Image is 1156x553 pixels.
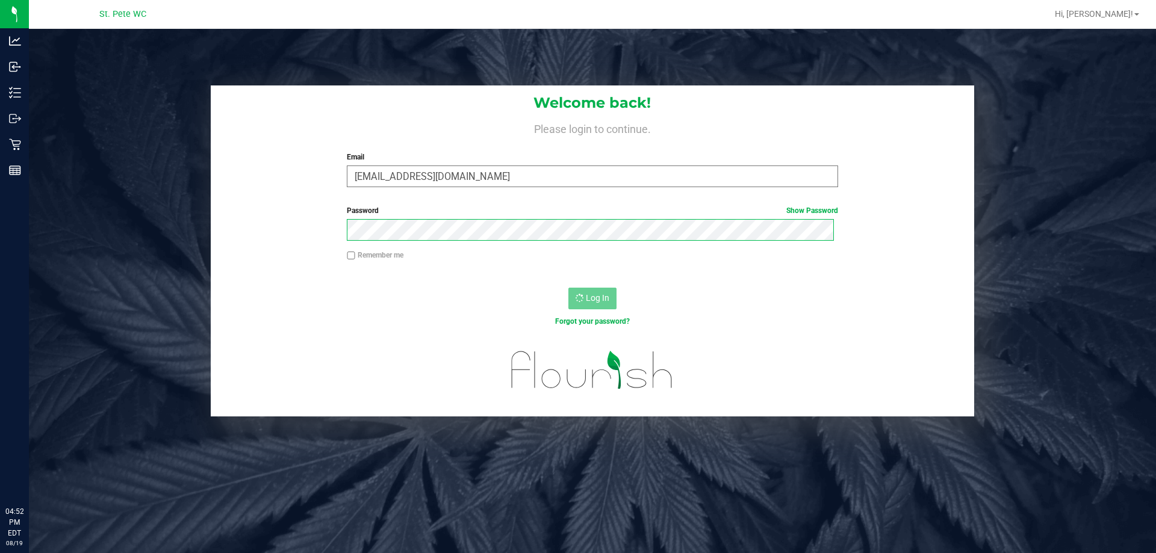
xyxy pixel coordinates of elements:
[5,539,23,548] p: 08/19
[568,288,617,309] button: Log In
[497,339,688,401] img: flourish_logo.svg
[5,506,23,539] p: 04:52 PM EDT
[99,9,146,19] span: St. Pete WC
[555,317,630,326] a: Forgot your password?
[347,152,837,162] label: Email
[9,87,21,99] inline-svg: Inventory
[9,35,21,47] inline-svg: Analytics
[9,61,21,73] inline-svg: Inbound
[586,293,609,303] span: Log In
[9,138,21,150] inline-svg: Retail
[347,206,379,215] span: Password
[786,206,838,215] a: Show Password
[9,113,21,125] inline-svg: Outbound
[1055,9,1133,19] span: Hi, [PERSON_NAME]!
[211,120,974,135] h4: Please login to continue.
[211,95,974,111] h1: Welcome back!
[9,164,21,176] inline-svg: Reports
[347,252,355,260] input: Remember me
[347,250,403,261] label: Remember me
